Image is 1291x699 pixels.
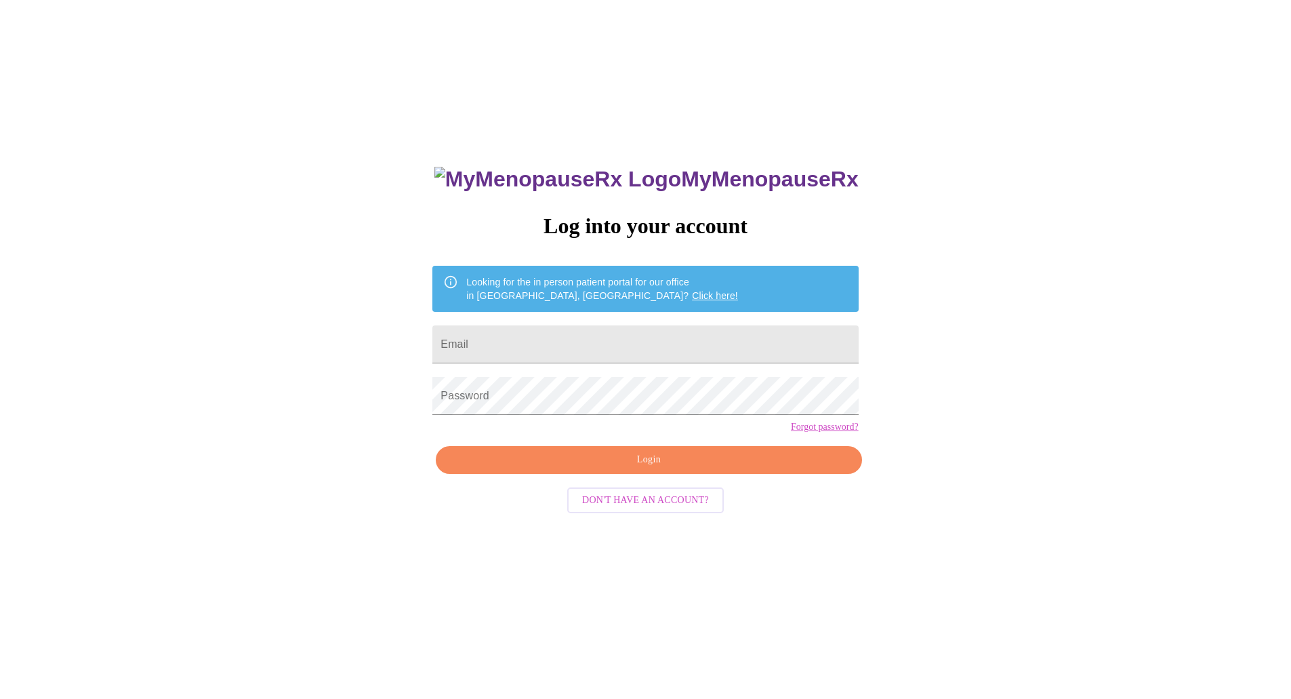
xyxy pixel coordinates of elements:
div: Looking for the in person patient portal for our office in [GEOGRAPHIC_DATA], [GEOGRAPHIC_DATA]? [466,270,738,308]
button: Login [436,446,861,474]
a: Forgot password? [791,422,859,433]
button: Don't have an account? [567,487,724,514]
a: Click here! [692,290,738,301]
span: Login [451,452,846,468]
img: MyMenopauseRx Logo [434,167,681,192]
h3: Log into your account [432,214,858,239]
h3: MyMenopauseRx [434,167,859,192]
span: Don't have an account? [582,492,709,509]
a: Don't have an account? [564,494,727,505]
